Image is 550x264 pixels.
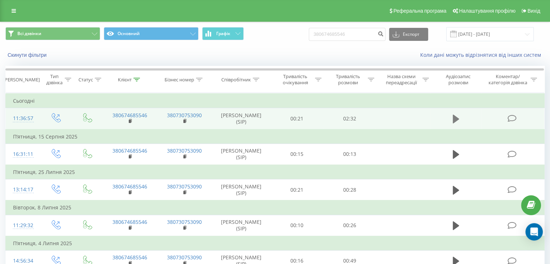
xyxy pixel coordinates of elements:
div: Клієнт [118,77,132,83]
td: 02:32 [323,108,376,129]
td: 00:21 [271,108,323,129]
td: Вівторок, 8 Липня 2025 [6,200,545,215]
div: 13:14:17 [13,183,32,197]
a: Коли дані можуть відрізнятися вiд інших систем [420,51,545,58]
input: Пошук за номером [309,28,385,41]
span: Реферальна програма [393,8,447,14]
td: 00:28 [323,179,376,201]
a: 380674685546 [112,254,147,261]
button: Всі дзвінки [5,27,100,40]
div: 11:36:57 [13,111,32,125]
a: 380674685546 [112,112,147,119]
td: [PERSON_NAME] (SIP) [212,179,271,201]
td: П’ятниця, 15 Серпня 2025 [6,129,545,144]
a: 380730753090 [167,112,202,119]
a: 380674685546 [112,218,147,225]
td: Сьогодні [6,94,545,108]
span: Графік [216,31,230,36]
a: 380730753090 [167,254,202,261]
button: Скинути фільтри [5,52,50,58]
div: Бізнес номер [165,77,194,83]
span: Вихід [528,8,540,14]
a: 380730753090 [167,218,202,225]
button: Графік [202,27,244,40]
div: 16:31:11 [13,147,32,161]
div: Тип дзвінка [46,73,63,86]
td: [PERSON_NAME] (SIP) [212,108,271,129]
a: 380674685546 [112,147,147,154]
div: Тривалість очікування [277,73,314,86]
div: Співробітник [221,77,251,83]
button: Основний [104,27,199,40]
td: П’ятниця, 25 Липня 2025 [6,165,545,179]
td: 00:21 [271,179,323,201]
span: Всі дзвінки [17,31,41,37]
div: Коментар/категорія дзвінка [486,73,529,86]
a: 380730753090 [167,147,202,154]
div: Назва схеми переадресації [383,73,421,86]
div: Аудіозапис розмови [437,73,479,86]
a: 380674685546 [112,183,147,190]
span: Налаштування профілю [459,8,515,14]
td: П’ятниця, 4 Липня 2025 [6,236,545,251]
a: 380730753090 [167,183,202,190]
div: Тривалість розмови [330,73,366,86]
td: 00:13 [323,144,376,165]
td: 00:10 [271,215,323,236]
button: Експорт [389,28,428,41]
div: 11:29:32 [13,218,32,233]
td: [PERSON_NAME] (SIP) [212,144,271,165]
td: 00:15 [271,144,323,165]
div: [PERSON_NAME] [3,77,40,83]
td: [PERSON_NAME] (SIP) [212,215,271,236]
td: 00:26 [323,215,376,236]
div: Open Intercom Messenger [525,223,543,240]
div: Статус [78,77,93,83]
